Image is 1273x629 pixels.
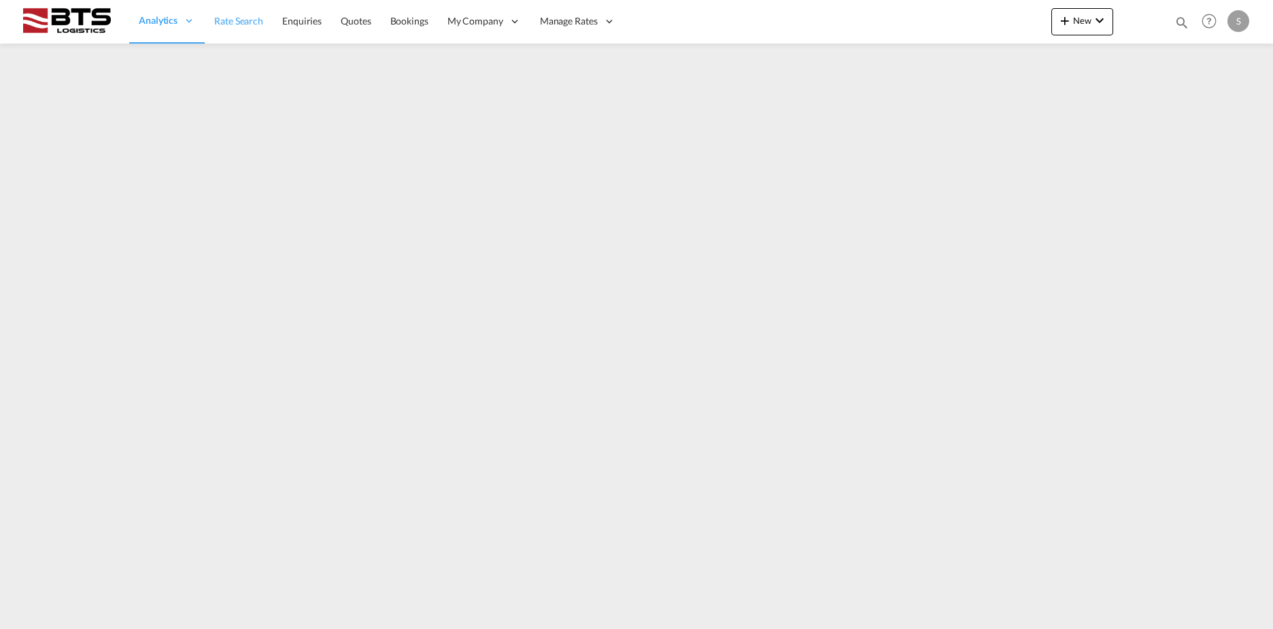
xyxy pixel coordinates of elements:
[1198,10,1221,33] span: Help
[390,15,428,27] span: Bookings
[1057,15,1108,26] span: New
[139,14,177,27] span: Analytics
[1174,15,1189,30] md-icon: icon-magnify
[341,15,371,27] span: Quotes
[214,15,263,27] span: Rate Search
[1057,12,1073,29] md-icon: icon-plus 400-fg
[1051,8,1113,35] button: icon-plus 400-fgNewicon-chevron-down
[1198,10,1227,34] div: Help
[282,15,322,27] span: Enquiries
[1227,10,1249,32] div: S
[540,14,598,28] span: Manage Rates
[20,6,112,37] img: cdcc71d0be7811ed9adfbf939d2aa0e8.png
[447,14,503,28] span: My Company
[1091,12,1108,29] md-icon: icon-chevron-down
[1174,15,1189,35] div: icon-magnify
